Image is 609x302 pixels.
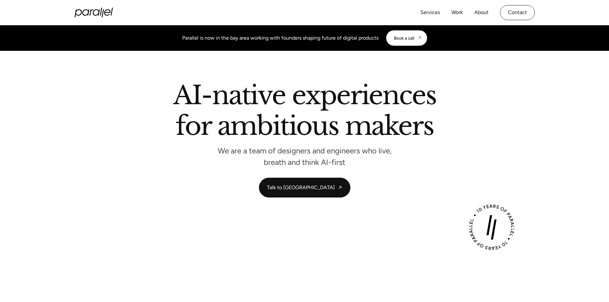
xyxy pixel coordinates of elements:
[500,5,535,20] a: Contact
[386,30,427,46] a: Book a call
[474,8,488,17] a: About
[451,8,463,17] a: Work
[182,34,379,42] div: Parallel is now in the bay area working with founders shaping future of digital products
[122,83,487,141] h2: AI-native experiences for ambitious makers
[74,8,113,17] a: home
[394,35,414,41] div: Book a call
[417,35,422,41] img: CTA arrow image
[420,8,440,17] a: Services
[209,148,401,165] p: We are a team of designers and engineers who live, breath and think AI-first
